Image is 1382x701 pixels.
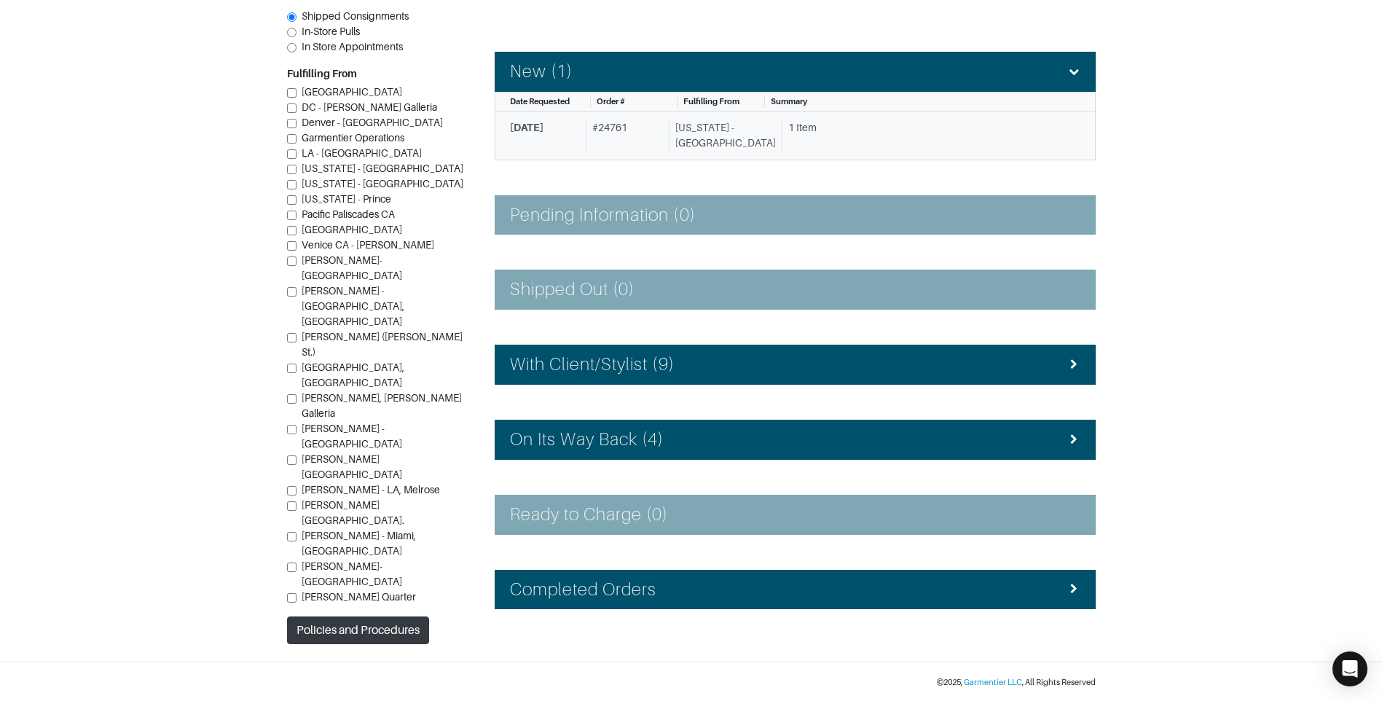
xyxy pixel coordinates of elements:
input: [PERSON_NAME] - Miami, [GEOGRAPHIC_DATA] [287,532,297,541]
input: Denver - [GEOGRAPHIC_DATA] [287,119,297,128]
input: [PERSON_NAME] - [GEOGRAPHIC_DATA] [287,425,297,434]
span: In Store Appointments [302,41,403,52]
h4: Pending Information (0) [510,205,696,226]
input: Shipped Consignments [287,12,297,22]
input: [US_STATE] - [GEOGRAPHIC_DATA] [287,165,297,174]
span: Fulfilling From [683,97,739,106]
div: # 24761 [586,120,663,151]
input: [GEOGRAPHIC_DATA] [287,226,297,235]
input: Garmentier Operations [287,134,297,144]
input: In Store Appointments [287,43,297,52]
input: [US_STATE] - Prince [287,195,297,205]
input: [GEOGRAPHIC_DATA] [287,88,297,98]
span: [PERSON_NAME] ([PERSON_NAME] St.) [302,331,463,358]
span: [PERSON_NAME], [PERSON_NAME] Galleria [302,392,462,419]
span: [US_STATE] - Prince [302,193,391,205]
span: [PERSON_NAME]-[GEOGRAPHIC_DATA] [302,254,402,281]
span: LA - [GEOGRAPHIC_DATA] [302,147,422,159]
span: Pacific Paliscades CA [302,208,395,220]
input: [PERSON_NAME] ([PERSON_NAME] St.) [287,333,297,342]
span: [PERSON_NAME] - Miami, [GEOGRAPHIC_DATA] [302,530,416,557]
span: [PERSON_NAME][GEOGRAPHIC_DATA]. [302,499,404,526]
span: Summary [771,97,807,106]
span: Date Requested [510,97,570,106]
span: [PERSON_NAME] - [GEOGRAPHIC_DATA], [GEOGRAPHIC_DATA] [302,285,404,327]
span: In-Store Pulls [302,26,360,37]
input: [PERSON_NAME]-[GEOGRAPHIC_DATA] [287,256,297,266]
small: © 2025 , , All Rights Reserved [937,678,1096,686]
div: Open Intercom Messenger [1332,651,1367,686]
span: Denver - [GEOGRAPHIC_DATA] [302,117,443,128]
h4: With Client/Stylist (9) [510,354,675,375]
input: In-Store Pulls [287,28,297,37]
h4: Shipped Out (0) [510,279,635,300]
input: [GEOGRAPHIC_DATA], [GEOGRAPHIC_DATA] [287,364,297,373]
input: [PERSON_NAME] Quarter [287,593,297,603]
label: Fulfilling From [287,66,357,82]
input: [PERSON_NAME][GEOGRAPHIC_DATA] [287,455,297,465]
span: [GEOGRAPHIC_DATA] [302,86,402,98]
span: [PERSON_NAME][GEOGRAPHIC_DATA] [302,453,402,480]
input: Venice CA - [PERSON_NAME] [287,241,297,251]
span: [GEOGRAPHIC_DATA] [302,224,402,235]
span: [PERSON_NAME] - [GEOGRAPHIC_DATA] [302,423,402,450]
span: [US_STATE] - [GEOGRAPHIC_DATA] [302,178,463,189]
input: [PERSON_NAME] - [GEOGRAPHIC_DATA], [GEOGRAPHIC_DATA] [287,287,297,297]
div: 1 Item [788,120,1069,136]
span: [DATE] [510,122,543,133]
h4: New (1) [510,61,573,82]
span: Shipped Consignments [302,10,409,22]
input: [PERSON_NAME], [PERSON_NAME] Galleria [287,394,297,404]
span: [PERSON_NAME] - LA, Melrose [302,484,440,496]
span: [PERSON_NAME] Quarter [302,591,416,603]
span: [GEOGRAPHIC_DATA], [GEOGRAPHIC_DATA] [302,361,404,388]
input: [PERSON_NAME][GEOGRAPHIC_DATA]. [287,501,297,511]
span: Garmentier Operations [302,132,404,144]
input: LA - [GEOGRAPHIC_DATA] [287,149,297,159]
input: [US_STATE] - [GEOGRAPHIC_DATA] [287,180,297,189]
h4: Completed Orders [510,579,657,600]
button: Policies and Procedures [287,616,429,644]
input: [PERSON_NAME]- [GEOGRAPHIC_DATA] [287,563,297,572]
input: [PERSON_NAME] - LA, Melrose [287,486,297,496]
a: Garmentier LLC [964,678,1022,686]
span: Venice CA - [PERSON_NAME] [302,239,434,251]
span: [US_STATE] - [GEOGRAPHIC_DATA] [302,162,463,174]
input: Pacific Paliscades CA [287,211,297,220]
div: [US_STATE] - [GEOGRAPHIC_DATA] [669,120,776,151]
span: DC - [PERSON_NAME] Galleria [302,101,437,113]
h4: Ready to Charge (0) [510,504,669,525]
span: [PERSON_NAME]- [GEOGRAPHIC_DATA] [302,560,402,587]
input: DC - [PERSON_NAME] Galleria [287,103,297,113]
span: Order # [597,97,625,106]
h4: On Its Way Back (4) [510,429,664,450]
